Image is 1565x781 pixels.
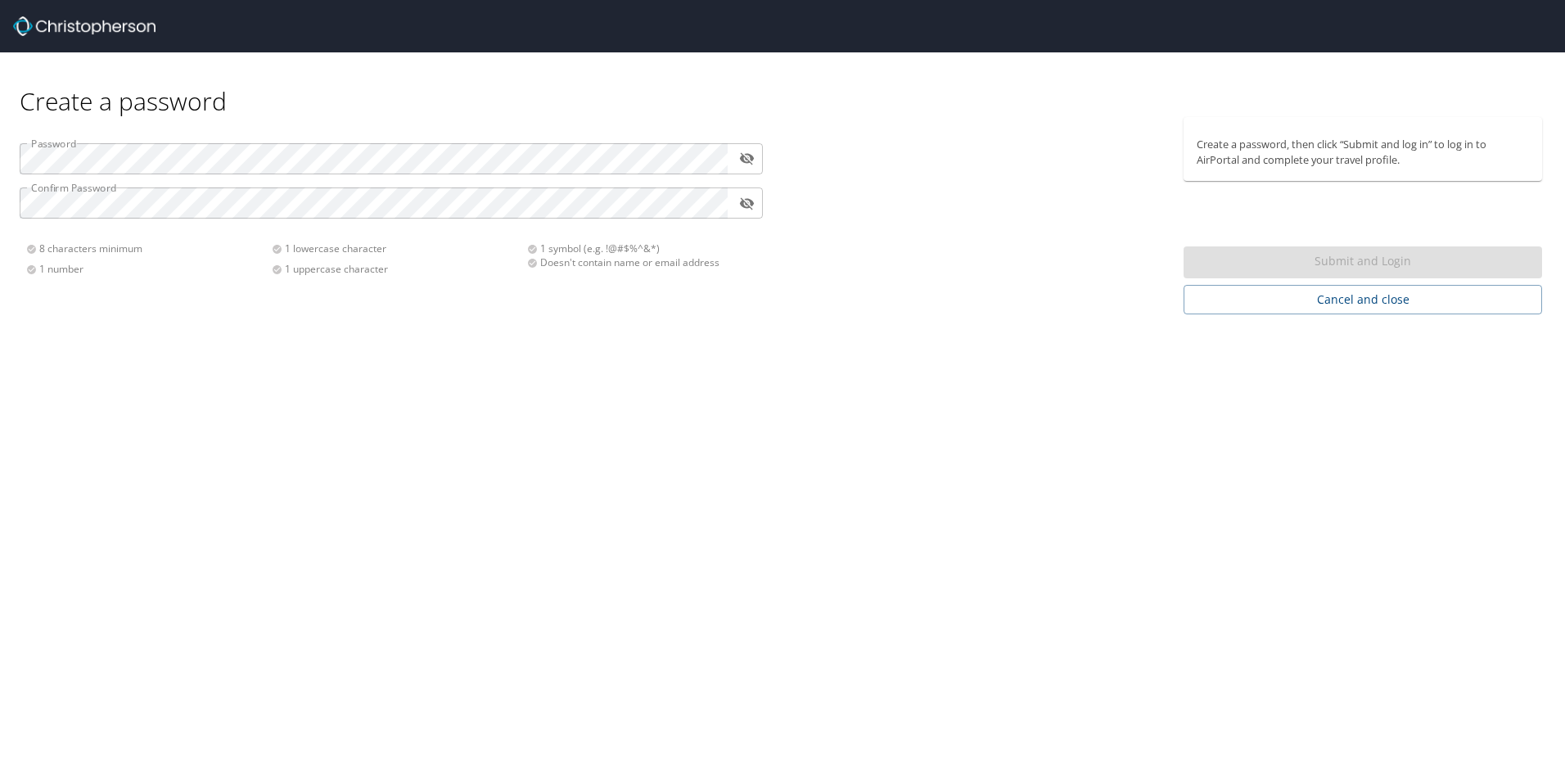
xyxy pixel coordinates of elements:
[272,262,517,276] div: 1 uppercase character
[734,191,760,216] button: toggle password visibility
[527,242,753,255] div: 1 symbol (e.g. !@#$%^&*)
[1197,290,1529,310] span: Cancel and close
[26,242,272,255] div: 8 characters minimum
[1184,285,1542,315] button: Cancel and close
[272,242,517,255] div: 1 lowercase character
[20,52,1545,117] div: Create a password
[13,16,156,36] img: Christopherson_logo_rev.png
[1197,137,1529,168] p: Create a password, then click “Submit and log in” to log in to AirPortal and complete your travel...
[734,146,760,171] button: toggle password visibility
[527,255,753,269] div: Doesn't contain name or email address
[26,262,272,276] div: 1 number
